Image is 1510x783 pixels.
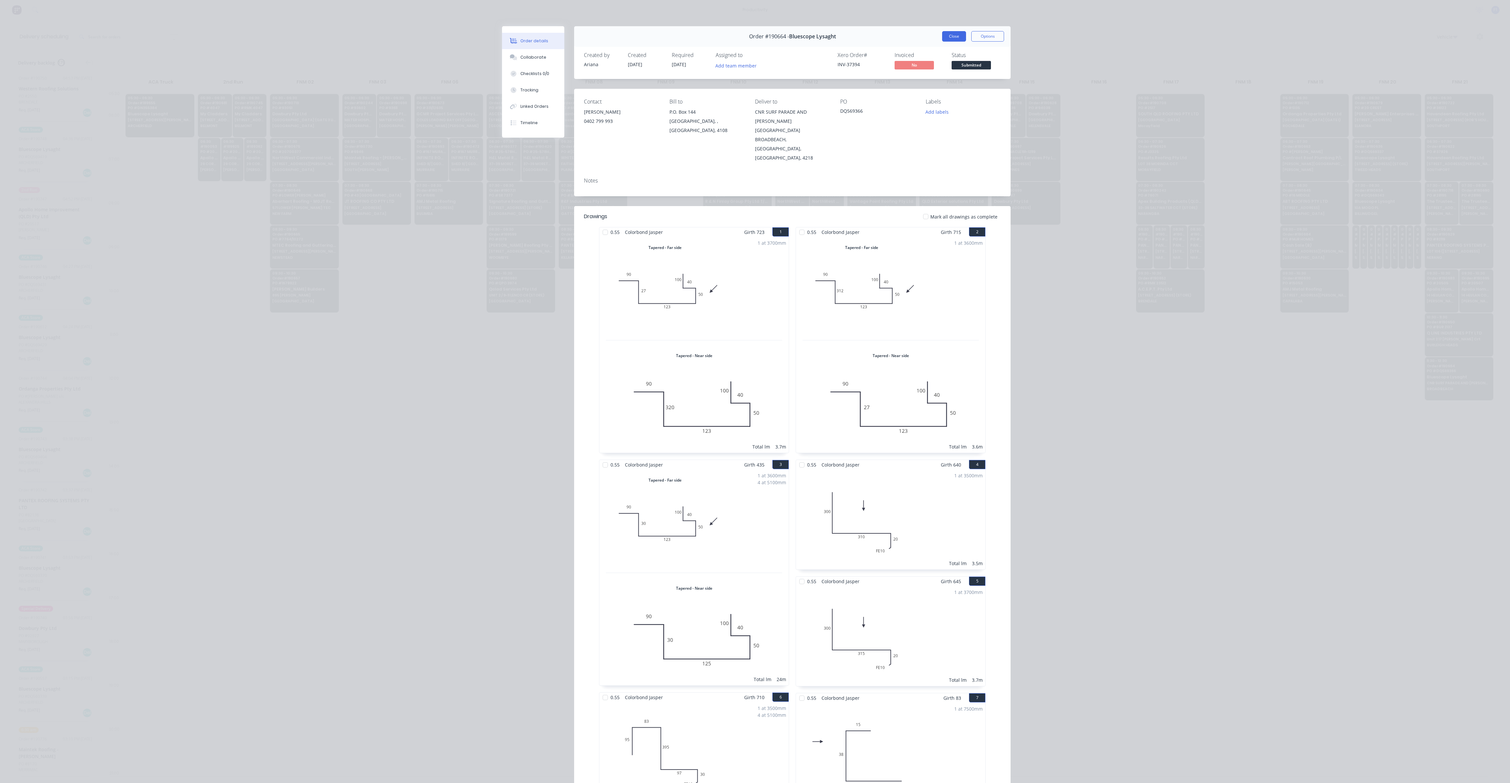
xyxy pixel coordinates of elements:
[520,104,549,109] div: Linked Orders
[744,227,765,237] span: Girth 723
[599,237,789,453] div: Tapered - Far side090271235040100Tapered - Near side09032012350401001 at 3700mmTotal lm3.7m
[969,460,985,469] button: 4
[819,460,862,469] span: Colorbond Jasper
[819,577,862,586] span: Colorbond Jasper
[608,693,622,702] span: 0.55
[777,676,786,683] div: 24m
[584,107,659,117] div: [PERSON_NAME]
[758,472,786,479] div: 1 at 3600mm
[744,693,765,702] span: Girth 710
[608,460,622,469] span: 0.55
[954,705,983,712] div: 1 at 7500mm
[744,460,765,469] span: Girth 435
[949,560,967,567] div: Total lm
[949,443,967,450] div: Total lm
[941,577,961,586] span: Girth 645
[672,52,708,58] div: Required
[758,239,786,246] div: 1 at 3700mm
[502,98,564,115] button: Linked Orders
[804,460,819,469] span: 0.55
[716,61,760,70] button: Add team member
[758,479,786,486] div: 4 at 5100mm
[804,577,819,586] span: 0.55
[622,693,666,702] span: Colorbond Jasper
[775,443,786,450] div: 3.7m
[954,472,983,479] div: 1 at 3500mm
[969,577,985,586] button: 5
[712,61,760,70] button: Add team member
[952,61,991,69] span: Submitted
[971,31,1004,42] button: Options
[669,99,745,105] div: Bill to
[622,460,666,469] span: Colorbond Jasper
[838,61,887,68] div: INV-37394
[972,677,983,683] div: 3.7m
[520,87,538,93] div: Tracking
[949,677,967,683] div: Total lm
[502,33,564,49] button: Order details
[669,107,745,135] div: P.O. Box 144[GEOGRAPHIC_DATA], , [GEOGRAPHIC_DATA], 4108
[952,61,991,71] button: Submitted
[819,693,862,703] span: Colorbond Jasper
[584,213,607,220] div: Drawings
[758,705,786,712] div: 1 at 3500mm
[520,54,546,60] div: Collaborate
[502,82,564,98] button: Tracking
[584,61,620,68] div: Ariana
[502,115,564,131] button: Timeline
[584,99,659,105] div: Contact
[502,49,564,66] button: Collaborate
[804,227,819,237] span: 0.55
[930,213,997,220] span: Mark all drawings as complete
[755,107,830,162] div: CNR SURF PARADE AND [PERSON_NAME][GEOGRAPHIC_DATA]BROADBEACH, [GEOGRAPHIC_DATA], [GEOGRAPHIC_DATA...
[895,61,934,69] span: No
[954,589,983,596] div: 1 at 3700mm
[755,107,830,135] div: CNR SURF PARADE AND [PERSON_NAME][GEOGRAPHIC_DATA]
[796,237,985,453] div: Tapered - Far side0903121235040100Tapered - Near side0902712350401001 at 3600mmTotal lm3.6m
[772,227,789,237] button: 1
[772,693,789,702] button: 6
[584,52,620,58] div: Created by
[749,33,789,40] span: Order #190664 -
[972,560,983,567] div: 3.5m
[755,99,830,105] div: Deliver to
[584,178,1001,184] div: Notes
[758,712,786,718] div: 4 at 5100mm
[628,52,664,58] div: Created
[599,469,789,685] div: Tapered - Far side090301235040100Tapered - Near side0903012550401001 at 3600mm4 at 5100mmTotal lm24m
[584,117,659,126] div: 0402 799 993
[754,676,771,683] div: Total lm
[520,38,548,44] div: Order details
[819,227,862,237] span: Colorbond Jasper
[789,33,836,40] span: Bluescope Lysaght
[755,135,830,162] div: BROADBEACH, [GEOGRAPHIC_DATA], [GEOGRAPHIC_DATA], 4218
[941,460,961,469] span: Girth 640
[796,469,985,569] div: 0300310FE10201 at 3500mmTotal lm3.5m
[716,52,781,58] div: Assigned to
[752,443,770,450] div: Total lm
[943,693,961,703] span: Girth 83
[942,31,966,42] button: Close
[502,66,564,82] button: Checklists 0/0
[972,443,983,450] div: 3.6m
[520,71,549,77] div: Checklists 0/0
[840,107,915,117] div: DQ569366
[969,227,985,237] button: 2
[520,120,538,126] div: Timeline
[838,52,887,58] div: Xero Order #
[772,460,789,469] button: 3
[954,239,983,246] div: 1 at 3600mm
[608,227,622,237] span: 0.55
[952,52,1001,58] div: Status
[584,107,659,128] div: [PERSON_NAME]0402 799 993
[804,693,819,703] span: 0.55
[895,52,944,58] div: Invoiced
[926,99,1001,105] div: Labels
[969,693,985,702] button: 7
[669,117,745,135] div: [GEOGRAPHIC_DATA], , [GEOGRAPHIC_DATA], 4108
[628,61,642,67] span: [DATE]
[672,61,686,67] span: [DATE]
[622,227,666,237] span: Colorbond Jasper
[922,107,952,116] button: Add labels
[796,586,985,686] div: 0300315FE10201 at 3700mmTotal lm3.7m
